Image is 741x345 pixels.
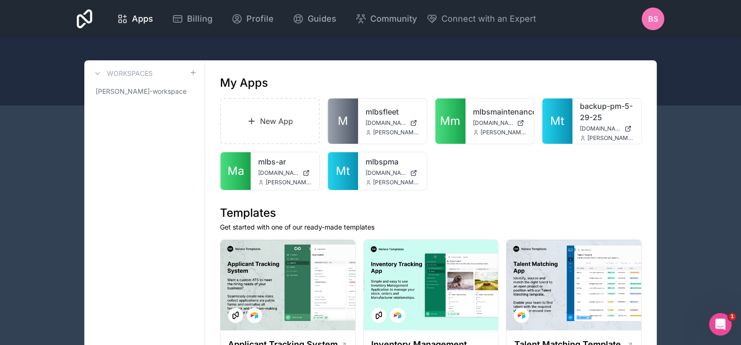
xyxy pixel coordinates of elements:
a: backup-pm-5-29-25 [580,100,634,123]
a: Guides [285,8,344,29]
span: Apps [132,12,153,25]
a: Mm [435,99,465,144]
span: [PERSON_NAME]-workspace [96,87,187,96]
span: [DOMAIN_NAME] [473,119,513,127]
button: Connect with an Expert [426,12,536,25]
span: [PERSON_NAME][EMAIL_ADDRESS][PERSON_NAME][DOMAIN_NAME] [480,129,527,136]
span: [PERSON_NAME][EMAIL_ADDRESS][PERSON_NAME][DOMAIN_NAME] [373,129,419,136]
span: Community [370,12,417,25]
iframe: Intercom live chat [709,313,732,336]
img: Airtable Logo [518,312,525,319]
a: [DOMAIN_NAME] [258,169,312,177]
span: Guides [308,12,336,25]
a: Apps [109,8,161,29]
img: Airtable Logo [394,312,401,319]
span: Mm [440,114,460,129]
span: [DOMAIN_NAME] [258,169,299,177]
span: Connect with an Expert [441,12,536,25]
span: BS [648,13,658,25]
a: mlbsfleet [366,106,419,117]
a: [DOMAIN_NAME] [473,119,527,127]
p: Get started with one of our ready-made templates [220,222,642,232]
a: Community [348,8,424,29]
a: Billing [164,8,220,29]
a: Mt [542,99,572,144]
a: M [328,99,358,144]
span: [PERSON_NAME][EMAIL_ADDRESS][PERSON_NAME][DOMAIN_NAME] [266,179,312,186]
a: Mt [328,152,358,190]
h3: Workspaces [107,69,153,78]
a: mlbs-ar [258,156,312,167]
span: [PERSON_NAME][EMAIL_ADDRESS][PERSON_NAME][DOMAIN_NAME] [373,179,419,186]
a: [DOMAIN_NAME] [366,119,419,127]
span: [DOMAIN_NAME] [366,119,406,127]
a: New App [220,98,320,144]
a: mlbsmaintenance [473,106,527,117]
a: [PERSON_NAME]-workspace [92,83,197,100]
h1: Templates [220,205,642,221]
span: Profile [246,12,274,25]
a: mlbspma [366,156,419,167]
span: 1 [728,313,736,320]
span: [DOMAIN_NAME] [366,169,406,177]
a: Ma [220,152,251,190]
span: Mt [550,114,564,129]
span: [PERSON_NAME][EMAIL_ADDRESS][PERSON_NAME][DOMAIN_NAME] [587,134,634,142]
span: [DOMAIN_NAME] [580,125,620,132]
span: Billing [187,12,212,25]
a: Workspaces [92,68,153,79]
a: [DOMAIN_NAME] [580,125,634,132]
h1: My Apps [220,75,268,90]
img: Airtable Logo [251,312,258,319]
span: Ma [228,164,244,179]
a: Profile [224,8,281,29]
span: Mt [336,164,350,179]
span: M [338,114,348,129]
a: [DOMAIN_NAME] [366,169,419,177]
